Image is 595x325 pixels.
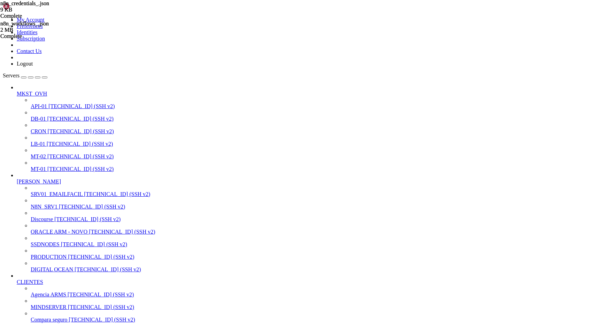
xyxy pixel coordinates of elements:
div: Complete [0,33,70,39]
span: n8n_credentials_.json [0,0,49,6]
span: n8n_workflows_.json [0,21,70,33]
div: 9 KB [0,7,70,13]
span: n8n_credentials_.json [0,0,70,13]
div: Complete [0,13,70,19]
span: n8n_workflows_.json [0,21,49,27]
div: 2 MB [0,27,70,33]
